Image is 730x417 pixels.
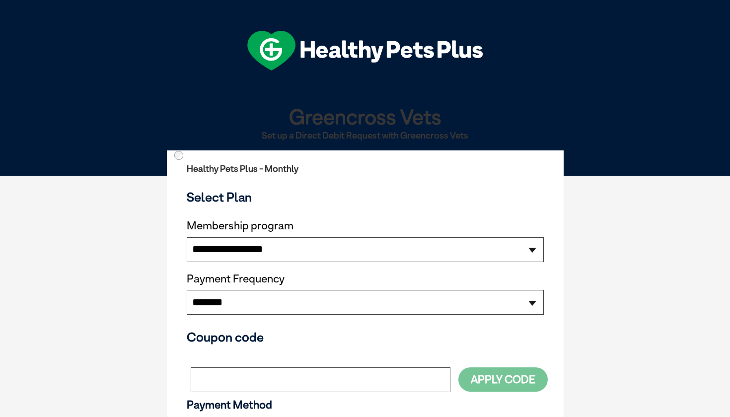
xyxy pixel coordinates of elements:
[171,105,560,128] h1: Greencross Vets
[187,164,544,174] h2: Healthy Pets Plus - Monthly
[187,273,285,285] label: Payment Frequency
[171,131,560,140] h2: Set up a Direct Debit Request with Greencross Vets
[187,219,544,232] label: Membership program
[458,367,548,392] button: Apply Code
[187,399,544,412] h3: Payment Method
[187,190,544,205] h3: Select Plan
[187,330,544,345] h3: Coupon code
[247,31,483,70] img: hpp-logo-landscape-green-white.png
